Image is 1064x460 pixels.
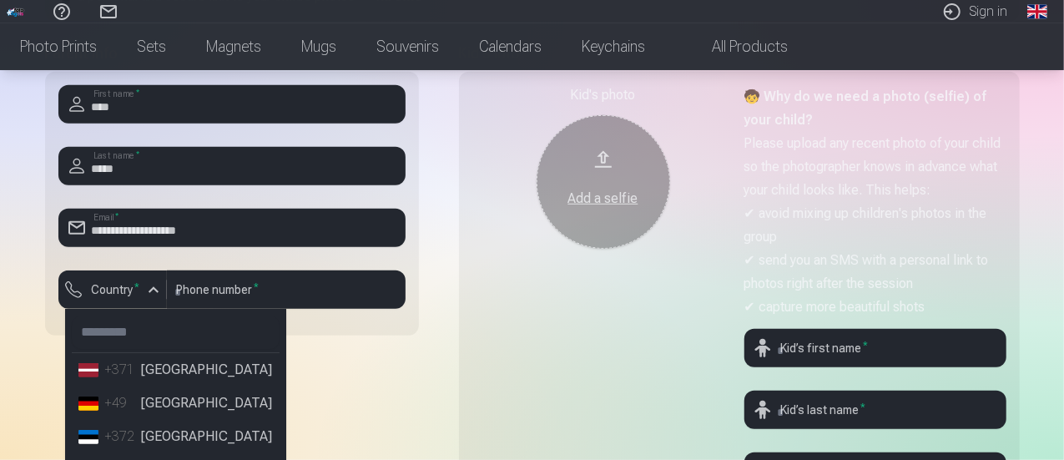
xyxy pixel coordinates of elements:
[58,270,167,309] button: Country*
[459,23,562,70] a: Calendars
[117,23,186,70] a: Sets
[553,189,653,209] div: Add a selfie
[7,7,25,17] img: /fa1
[186,23,281,70] a: Magnets
[537,115,670,249] button: Add a selfie
[744,202,1006,249] p: ✔ avoid mixing up children's photos in the group
[72,387,280,420] li: [GEOGRAPHIC_DATA]
[105,360,139,380] div: +371
[105,427,139,447] div: +372
[744,88,987,128] strong: 🧒 Why do we need a photo (selfie) of your child?
[105,393,139,413] div: +49
[744,296,1006,319] p: ✔ capture more beautiful shots
[665,23,808,70] a: All products
[281,23,356,70] a: Mugs
[356,23,459,70] a: Souvenirs
[744,132,1006,202] p: Please upload any recent photo of your child so the photographer knows in advance what your child...
[744,249,1006,296] p: ✔ send you an SMS with a personal link to photos right after the session
[562,23,665,70] a: Keychains
[85,281,147,298] label: Country
[472,85,734,105] div: Kid's photo
[72,353,280,387] li: [GEOGRAPHIC_DATA]
[72,420,280,453] li: [GEOGRAPHIC_DATA]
